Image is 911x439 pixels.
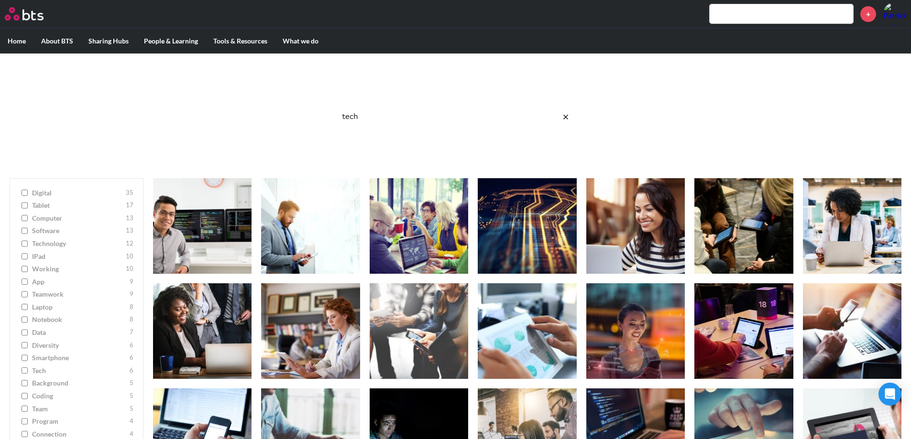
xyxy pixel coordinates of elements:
[126,252,133,261] span: 10
[130,391,133,401] span: 5
[32,239,123,248] span: technology
[32,315,127,324] span: notebook
[32,214,123,223] span: computer
[883,2,906,25] img: Patrick Kammerer
[136,29,206,54] label: People & Learning
[130,302,133,312] span: 8
[32,226,123,236] span: software
[32,188,123,198] span: digital
[22,431,28,438] input: connection 4
[32,328,127,337] span: data
[22,304,28,311] input: laptop 8
[32,366,127,375] span: tech
[336,104,575,129] input: Search here…
[22,278,28,285] input: app 9
[32,391,127,401] span: coding
[126,201,133,210] span: 17
[32,264,123,274] span: working
[22,380,28,386] input: background 5
[32,289,127,299] span: teamwork
[130,417,133,426] span: 4
[32,417,127,426] span: Program
[126,214,133,223] span: 13
[878,383,901,406] div: Open Intercom Messenger
[32,378,127,388] span: background
[22,393,28,399] input: coding 5
[130,404,133,414] span: 5
[400,139,511,149] a: Ask a Question/Provide Feedback
[130,429,133,439] span: 4
[22,227,28,234] input: software 13
[556,104,575,130] button: Clear the search query.
[130,341,133,350] span: 6
[22,190,28,196] input: digital 35
[22,266,28,272] input: working 10
[860,6,876,22] a: +
[126,239,133,248] span: 12
[130,328,133,337] span: 7
[22,342,28,349] input: diversity 6
[32,404,127,414] span: team
[22,367,28,374] input: tech 6
[22,418,28,425] input: Program 4
[130,277,133,287] span: 9
[126,264,133,274] span: 10
[32,201,123,210] span: tablet
[130,315,133,324] span: 8
[22,253,28,260] input: iPad 10
[22,202,28,209] input: tablet 17
[126,188,133,198] span: 35
[22,215,28,222] input: computer 13
[130,289,133,299] span: 9
[22,329,28,336] input: data 7
[81,29,136,54] label: Sharing Hubs
[22,406,28,412] input: team 5
[22,316,28,323] input: notebook 8
[5,7,61,21] a: Go home
[327,84,585,95] p: Best reusable photos in one place
[33,29,81,54] label: About BTS
[206,29,275,54] label: Tools & Resources
[883,2,906,25] a: Profile
[130,366,133,375] span: 6
[130,378,133,388] span: 5
[32,302,127,312] span: laptop
[22,291,28,298] input: teamwork 9
[275,29,326,54] label: What we do
[22,354,28,361] input: smartphone 6
[32,429,127,439] span: connection
[5,7,44,21] img: BTS Logo
[32,277,127,287] span: app
[126,226,133,236] span: 13
[22,240,28,247] input: technology 12
[32,341,127,350] span: diversity
[32,353,127,363] span: smartphone
[32,252,123,261] span: iPad
[327,63,585,85] h1: Image Gallery
[130,353,133,363] span: 6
